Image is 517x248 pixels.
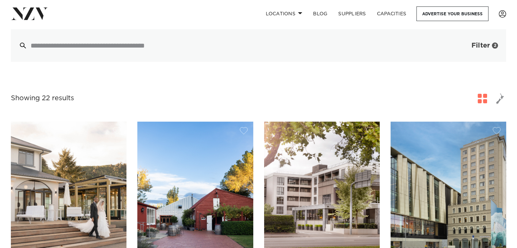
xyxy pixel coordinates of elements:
[372,6,412,21] a: Capacities
[308,6,333,21] a: BLOG
[471,42,490,49] span: Filter
[333,6,371,21] a: SUPPLIERS
[11,7,48,20] img: nzv-logo.png
[11,93,74,104] div: Showing 22 results
[416,6,488,21] a: Advertise your business
[260,6,308,21] a: Locations
[492,42,498,49] div: 2
[450,29,506,62] button: Filter2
